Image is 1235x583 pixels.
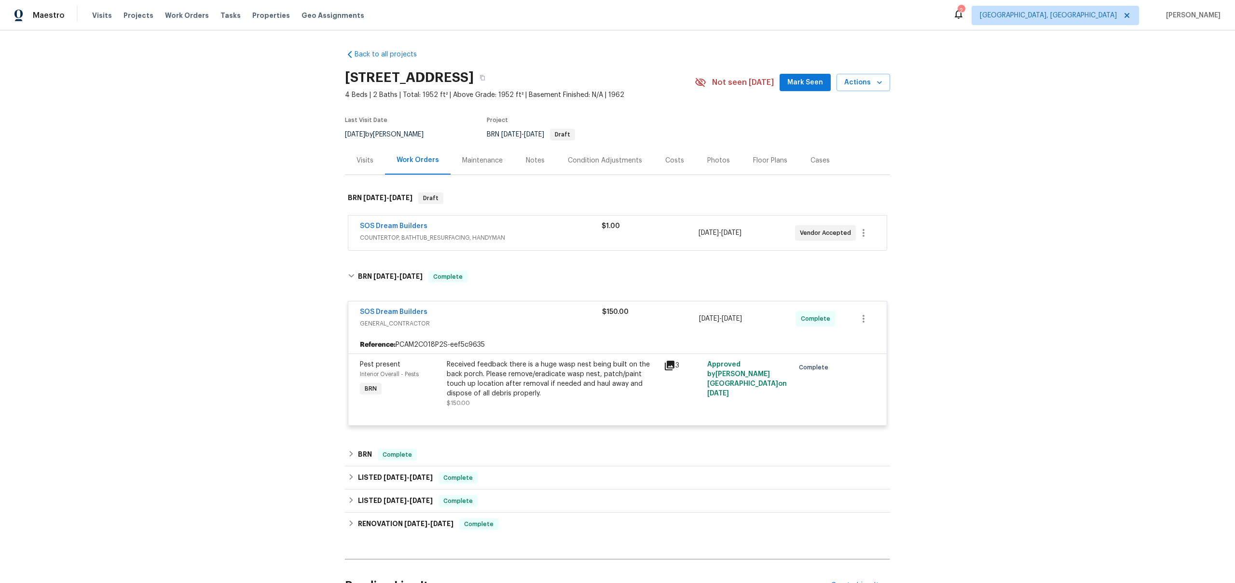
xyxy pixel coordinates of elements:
[345,443,890,466] div: BRN Complete
[345,50,438,59] a: Back to all projects
[524,131,544,138] span: [DATE]
[800,228,855,238] span: Vendor Accepted
[664,360,701,371] div: 3
[360,233,602,243] span: COUNTERTOP, BATHTUB_RESURFACING, HANDYMAN
[474,69,491,86] button: Copy Address
[302,11,364,20] span: Geo Assignments
[430,520,453,527] span: [DATE]
[707,156,730,165] div: Photos
[404,520,453,527] span: -
[801,314,834,324] span: Complete
[1162,11,1221,20] span: [PERSON_NAME]
[345,73,474,82] h2: [STREET_ADDRESS]
[410,474,433,481] span: [DATE]
[363,194,386,201] span: [DATE]
[397,155,439,165] div: Work Orders
[358,518,453,530] h6: RENOVATION
[707,361,787,397] span: Approved by [PERSON_NAME][GEOGRAPHIC_DATA] on
[348,336,887,353] div: PCAM2C018P2S-eef5c9635
[345,131,365,138] span: [DATE]
[410,497,433,504] span: [DATE]
[837,74,890,92] button: Actions
[358,495,433,507] h6: LISTED
[665,156,684,165] div: Costs
[699,228,741,238] span: -
[360,371,419,377] span: Interior Overall - Pests
[373,273,397,280] span: [DATE]
[799,363,832,372] span: Complete
[810,156,830,165] div: Cases
[460,519,497,529] span: Complete
[345,90,695,100] span: 4 Beds | 2 Baths | Total: 1952 ft² | Above Grade: 1952 ft² | Basement Finished: N/A | 1962
[526,156,545,165] div: Notes
[753,156,787,165] div: Floor Plans
[345,129,435,140] div: by [PERSON_NAME]
[389,194,412,201] span: [DATE]
[568,156,642,165] div: Condition Adjustments
[33,11,65,20] span: Maestro
[980,11,1117,20] span: [GEOGRAPHIC_DATA], [GEOGRAPHIC_DATA]
[487,117,508,123] span: Project
[787,77,823,89] span: Mark Seen
[958,6,964,15] div: 2
[345,489,890,513] div: LISTED [DATE]-[DATE]Complete
[404,520,427,527] span: [DATE]
[699,315,719,322] span: [DATE]
[360,340,396,350] b: Reference:
[358,449,372,461] h6: BRN
[357,156,373,165] div: Visits
[501,131,544,138] span: -
[165,11,209,20] span: Work Orders
[487,131,575,138] span: BRN
[699,230,719,236] span: [DATE]
[699,314,742,324] span: -
[602,223,620,230] span: $1.00
[345,183,890,214] div: BRN [DATE]-[DATE]Draft
[361,384,381,393] span: BRN
[844,77,882,89] span: Actions
[780,74,831,92] button: Mark Seen
[419,193,442,203] span: Draft
[447,360,658,398] div: Received feedback there is a huge wasp nest being built on the back porch. Please remove/eradicat...
[92,11,112,20] span: Visits
[462,156,503,165] div: Maintenance
[721,230,741,236] span: [DATE]
[707,390,729,397] span: [DATE]
[712,78,774,87] span: Not seen [DATE]
[501,131,521,138] span: [DATE]
[360,309,427,315] a: SOS Dream Builders
[360,319,602,328] span: GENERAL_CONTRACTOR
[399,273,423,280] span: [DATE]
[345,117,387,123] span: Last Visit Date
[345,513,890,536] div: RENOVATION [DATE]-[DATE]Complete
[447,400,470,406] span: $150.00
[439,473,477,483] span: Complete
[358,472,433,484] h6: LISTED
[348,192,412,204] h6: BRN
[384,497,433,504] span: -
[358,271,423,283] h6: BRN
[602,309,629,315] span: $150.00
[722,315,742,322] span: [DATE]
[429,272,467,282] span: Complete
[384,474,433,481] span: -
[551,132,574,137] span: Draft
[252,11,290,20] span: Properties
[363,194,412,201] span: -
[345,261,890,292] div: BRN [DATE]-[DATE]Complete
[360,361,400,368] span: Pest present
[360,223,427,230] a: SOS Dream Builders
[379,450,416,460] span: Complete
[439,496,477,506] span: Complete
[384,474,407,481] span: [DATE]
[220,12,241,19] span: Tasks
[345,466,890,489] div: LISTED [DATE]-[DATE]Complete
[373,273,423,280] span: -
[123,11,153,20] span: Projects
[384,497,407,504] span: [DATE]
